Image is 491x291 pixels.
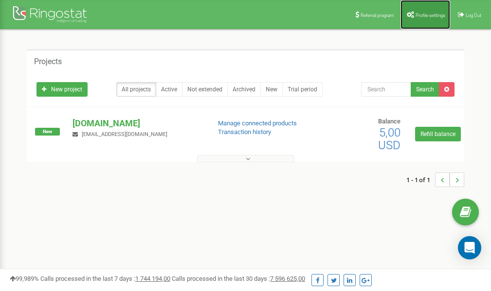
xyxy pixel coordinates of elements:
[73,117,202,130] p: [DOMAIN_NAME]
[36,82,88,97] a: New project
[378,118,400,125] span: Balance
[218,128,271,136] a: Transaction history
[34,57,62,66] h5: Projects
[227,82,261,97] a: Archived
[378,126,400,152] span: 5,00 USD
[282,82,323,97] a: Trial period
[172,275,305,282] span: Calls processed in the last 30 days :
[135,275,170,282] u: 1 744 194,00
[156,82,182,97] a: Active
[82,131,167,137] span: [EMAIL_ADDRESS][DOMAIN_NAME]
[416,13,445,18] span: Profile settings
[260,82,283,97] a: New
[218,120,297,127] a: Manage connected products
[406,163,464,197] nav: ...
[116,82,156,97] a: All projects
[466,13,481,18] span: Log Out
[10,275,39,282] span: 99,989%
[361,13,394,18] span: Referral program
[182,82,228,97] a: Not extended
[415,127,461,141] a: Refill balance
[270,275,305,282] u: 7 596 625,00
[361,82,411,97] input: Search
[406,172,435,187] span: 1 - 1 of 1
[40,275,170,282] span: Calls processed in the last 7 days :
[35,128,60,136] span: New
[411,82,439,97] button: Search
[458,236,481,259] div: Open Intercom Messenger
